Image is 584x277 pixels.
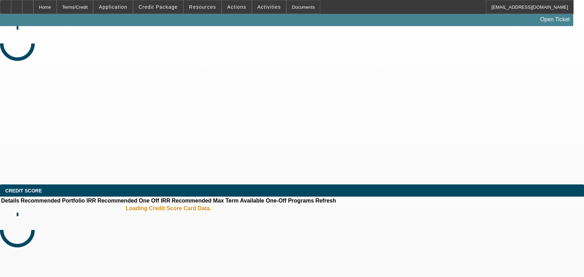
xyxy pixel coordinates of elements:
th: Available One-Off Programs [240,197,314,204]
span: Activities [257,4,281,10]
span: Resources [189,4,216,10]
a: Open Ticket [537,14,573,25]
button: Actions [222,0,252,14]
th: Recommended One Off IRR [97,197,171,204]
span: Actions [227,4,246,10]
b: Loading Credit Score Card Data. [126,205,211,212]
th: Refresh [315,197,337,204]
th: Details [1,197,19,204]
button: Resources [184,0,221,14]
span: Application [99,4,127,10]
th: Recommended Max Term [171,197,239,204]
span: Credit Package [139,4,178,10]
th: Recommended Portfolio IRR [20,197,96,204]
button: Activities [252,0,286,14]
button: Credit Package [133,0,183,14]
button: Application [93,0,132,14]
span: CREDIT SCORE [5,188,42,193]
